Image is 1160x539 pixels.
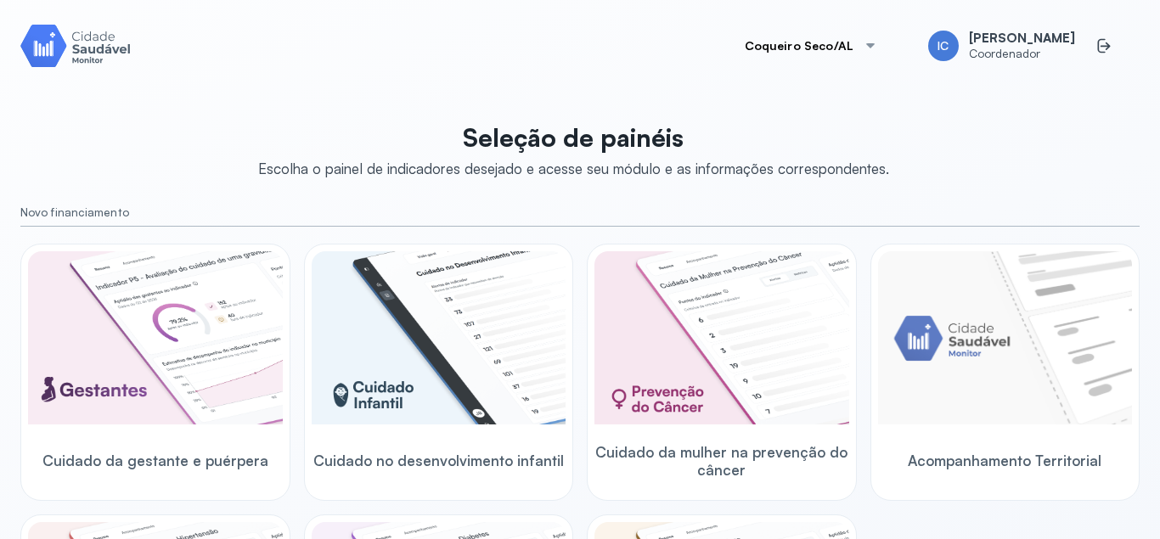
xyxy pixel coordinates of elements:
small: Novo financiamento [20,205,1140,220]
span: Cuidado no desenvolvimento infantil [313,452,564,469]
span: Cuidado da mulher na prevenção do câncer [594,443,849,480]
span: Acompanhamento Territorial [908,452,1101,469]
img: woman-cancer-prevention-care.png [594,251,849,424]
button: Coqueiro Seco/AL [724,29,898,63]
div: Escolha o painel de indicadores desejado e acesse seu módulo e as informações correspondentes. [258,160,889,177]
span: Cuidado da gestante e puérpera [42,452,268,469]
span: Coordenador [969,47,1075,61]
img: Logotipo do produto Monitor [20,21,131,70]
span: [PERSON_NAME] [969,31,1075,47]
span: IC [938,39,949,53]
img: pregnants.png [28,251,283,424]
p: Seleção de painéis [258,122,889,153]
img: placeholder-module-ilustration.png [878,251,1133,424]
img: child-development.png [312,251,566,424]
